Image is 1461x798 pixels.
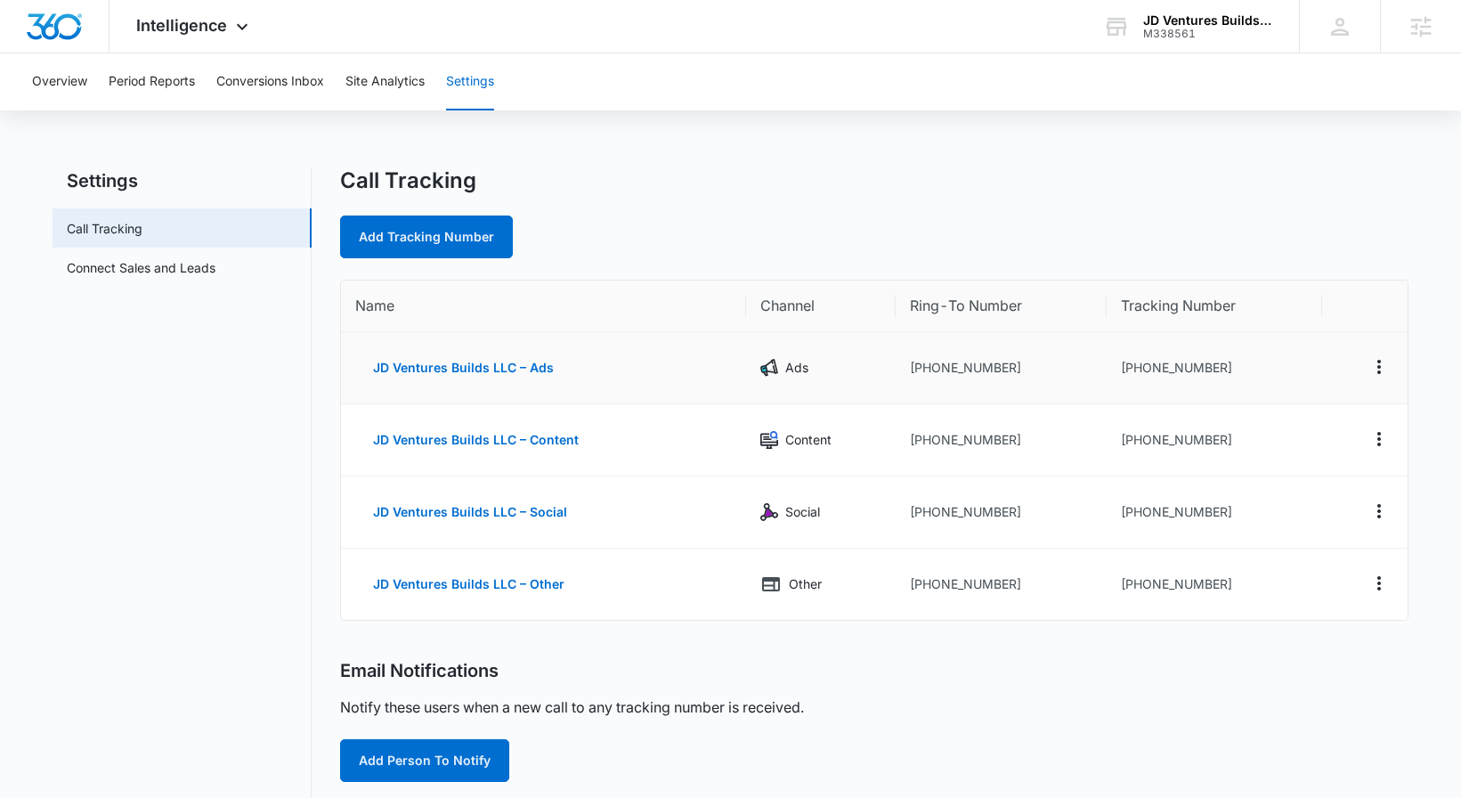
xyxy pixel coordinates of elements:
[785,358,808,378] p: Ads
[216,53,324,110] button: Conversions Inbox
[1107,476,1322,549] td: [PHONE_NUMBER]
[340,739,509,782] button: Add Person To Notify
[1107,281,1322,332] th: Tracking Number
[1365,497,1393,525] button: Actions
[53,167,312,194] h2: Settings
[760,503,778,521] img: Social
[1365,569,1393,598] button: Actions
[896,476,1107,549] td: [PHONE_NUMBER]
[760,359,778,377] img: Ads
[340,660,499,682] h2: Email Notifications
[355,491,585,533] button: JD Ventures Builds LLC – Social
[896,549,1107,620] td: [PHONE_NUMBER]
[340,696,804,718] p: Notify these users when a new call to any tracking number is received.
[746,281,896,332] th: Channel
[760,431,778,449] img: Content
[345,53,425,110] button: Site Analytics
[1107,332,1322,404] td: [PHONE_NUMBER]
[1107,404,1322,476] td: [PHONE_NUMBER]
[340,216,513,258] a: Add Tracking Number
[67,258,215,277] a: Connect Sales and Leads
[1365,425,1393,453] button: Actions
[785,430,832,450] p: Content
[896,404,1107,476] td: [PHONE_NUMBER]
[896,332,1107,404] td: [PHONE_NUMBER]
[1365,353,1393,381] button: Actions
[355,346,572,389] button: JD Ventures Builds LLC – Ads
[896,281,1107,332] th: Ring-To Number
[136,16,227,35] span: Intelligence
[1143,28,1273,40] div: account id
[341,281,746,332] th: Name
[789,574,822,594] p: Other
[67,219,142,238] a: Call Tracking
[355,419,597,461] button: JD Ventures Builds LLC – Content
[446,53,494,110] button: Settings
[340,167,476,194] h1: Call Tracking
[1107,549,1322,620] td: [PHONE_NUMBER]
[32,53,87,110] button: Overview
[109,53,195,110] button: Period Reports
[355,563,582,606] button: JD Ventures Builds LLC – Other
[785,502,820,522] p: Social
[1143,13,1273,28] div: account name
